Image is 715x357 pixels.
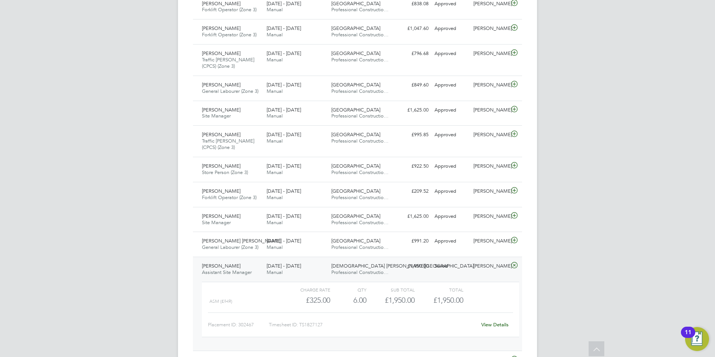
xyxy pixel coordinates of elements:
[267,25,301,31] span: [DATE] - [DATE]
[331,82,380,88] span: [GEOGRAPHIC_DATA]
[331,269,389,275] span: Professional Constructio…
[267,131,301,138] span: [DATE] - [DATE]
[202,138,254,150] span: Traffic [PERSON_NAME] (CPCS) (Zone 3)
[202,263,240,269] span: [PERSON_NAME]
[202,188,240,194] span: [PERSON_NAME]
[202,238,280,244] span: [PERSON_NAME] [PERSON_NAME]
[331,57,389,63] span: Professional Constructio…
[202,269,252,275] span: Assistant Site Manager
[331,25,380,31] span: [GEOGRAPHIC_DATA]
[330,294,366,306] div: 6.00
[432,79,470,91] div: Approved
[202,31,257,38] span: Forklift Operator (Zone 3)
[331,194,389,201] span: Professional Constructio…
[331,31,389,38] span: Professional Constructio…
[432,235,470,247] div: Approved
[331,188,380,194] span: [GEOGRAPHIC_DATA]
[432,104,470,116] div: Approved
[331,138,389,144] span: Professional Constructio…
[331,107,380,113] span: [GEOGRAPHIC_DATA]
[202,6,257,13] span: Forklift Operator (Zone 3)
[366,285,415,294] div: Sub Total
[393,104,432,116] div: £1,625.00
[331,169,389,176] span: Professional Constructio…
[331,6,389,13] span: Professional Constructio…
[481,321,509,328] a: View Details
[331,263,474,269] span: [DEMOGRAPHIC_DATA] [PERSON_NAME][GEOGRAPHIC_DATA]
[331,131,380,138] span: [GEOGRAPHIC_DATA]
[432,129,470,141] div: Approved
[432,210,470,223] div: Approved
[267,194,283,201] span: Manual
[267,50,301,57] span: [DATE] - [DATE]
[202,131,240,138] span: [PERSON_NAME]
[202,25,240,31] span: [PERSON_NAME]
[432,160,470,173] div: Approved
[267,0,301,7] span: [DATE] - [DATE]
[393,22,432,35] div: £1,047.60
[470,104,509,116] div: [PERSON_NAME]
[282,294,330,306] div: £325.00
[267,138,283,144] span: Manual
[331,50,380,57] span: [GEOGRAPHIC_DATA]
[282,285,330,294] div: Charge rate
[331,244,389,250] span: Professional Constructio…
[267,107,301,113] span: [DATE] - [DATE]
[470,48,509,60] div: [PERSON_NAME]
[331,213,380,219] span: [GEOGRAPHIC_DATA]
[393,48,432,60] div: £796.68
[209,299,232,304] span: ASM (£/HR)
[393,160,432,173] div: £922.50
[202,50,240,57] span: [PERSON_NAME]
[267,88,283,94] span: Manual
[331,88,389,94] span: Professional Constructio…
[267,163,301,169] span: [DATE] - [DATE]
[202,219,231,226] span: Site Manager
[393,129,432,141] div: £995.85
[202,57,254,69] span: Traffic [PERSON_NAME] (CPCS) (Zone 3)
[393,185,432,198] div: £209.52
[267,82,301,88] span: [DATE] - [DATE]
[267,244,283,250] span: Manual
[685,332,691,342] div: 11
[269,319,476,331] div: Timesheet ID: TS1827127
[202,0,240,7] span: [PERSON_NAME]
[393,210,432,223] div: £1,625.00
[331,163,380,169] span: [GEOGRAPHIC_DATA]
[267,113,283,119] span: Manual
[470,129,509,141] div: [PERSON_NAME]
[366,294,415,306] div: £1,950.00
[393,79,432,91] div: £849.60
[432,185,470,198] div: Approved
[202,113,231,119] span: Site Manager
[470,79,509,91] div: [PERSON_NAME]
[202,213,240,219] span: [PERSON_NAME]
[331,0,380,7] span: [GEOGRAPHIC_DATA]
[202,194,257,201] span: Forklift Operator (Zone 3)
[685,327,709,351] button: Open Resource Center, 11 new notifications
[202,169,248,176] span: Store Person (Zone 3)
[470,210,509,223] div: [PERSON_NAME]
[267,269,283,275] span: Manual
[432,22,470,35] div: Approved
[267,169,283,176] span: Manual
[415,285,463,294] div: Total
[470,160,509,173] div: [PERSON_NAME]
[330,285,366,294] div: QTY
[331,238,380,244] span: [GEOGRAPHIC_DATA]
[267,263,301,269] span: [DATE] - [DATE]
[331,113,389,119] span: Professional Constructio…
[267,213,301,219] span: [DATE] - [DATE]
[432,48,470,60] div: Approved
[202,107,240,113] span: [PERSON_NAME]
[202,163,240,169] span: [PERSON_NAME]
[202,244,258,250] span: General Labourer (Zone 3)
[393,260,432,272] div: £1,950.00
[267,188,301,194] span: [DATE] - [DATE]
[432,260,470,272] div: Saved
[202,82,240,88] span: [PERSON_NAME]
[267,57,283,63] span: Manual
[267,238,301,244] span: [DATE] - [DATE]
[470,235,509,247] div: [PERSON_NAME]
[470,260,509,272] div: [PERSON_NAME]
